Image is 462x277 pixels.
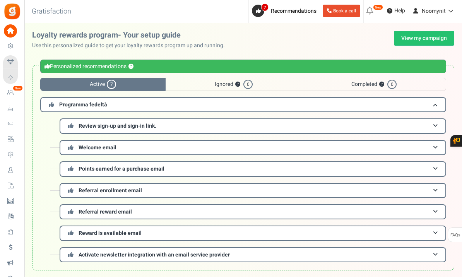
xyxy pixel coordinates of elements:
span: Referral reward email [79,208,132,216]
span: Review sign-up and sign-in link. [79,122,156,130]
span: Ignored [166,78,302,91]
span: 0 [243,80,253,89]
a: 7 Recommendations [252,5,320,17]
div: Personalized recommendations [40,60,446,73]
em: New [373,5,383,10]
span: FAQs [450,228,460,243]
button: ? [128,64,133,69]
a: Help [384,5,408,17]
button: ? [235,82,240,87]
span: 7 [107,80,116,89]
a: Book a call [323,5,360,17]
button: ? [379,82,384,87]
span: Recommendations [271,7,317,15]
a: New [3,86,21,99]
span: Welcome email [79,144,116,152]
p: Use this personalized guide to get your loyalty rewards program up and running. [32,42,231,50]
h3: Gratisfaction [23,4,80,19]
span: Points earned for a purchase email [79,165,164,173]
span: 7 [261,3,269,11]
h2: Loyalty rewards program- Your setup guide [32,31,231,39]
span: Active [40,78,166,91]
span: Completed [302,78,446,91]
span: Help [392,7,405,15]
span: Reward is available email [79,229,142,237]
span: Programma fedeltà [59,101,107,109]
img: Gratisfaction [3,3,21,20]
span: Activate newsletter integration with an email service provider [79,251,230,259]
a: View my campaign [394,31,454,46]
span: 0 [387,80,397,89]
span: Referral enrollment email [79,186,142,195]
span: Noomynit [422,7,446,15]
em: New [13,85,23,91]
